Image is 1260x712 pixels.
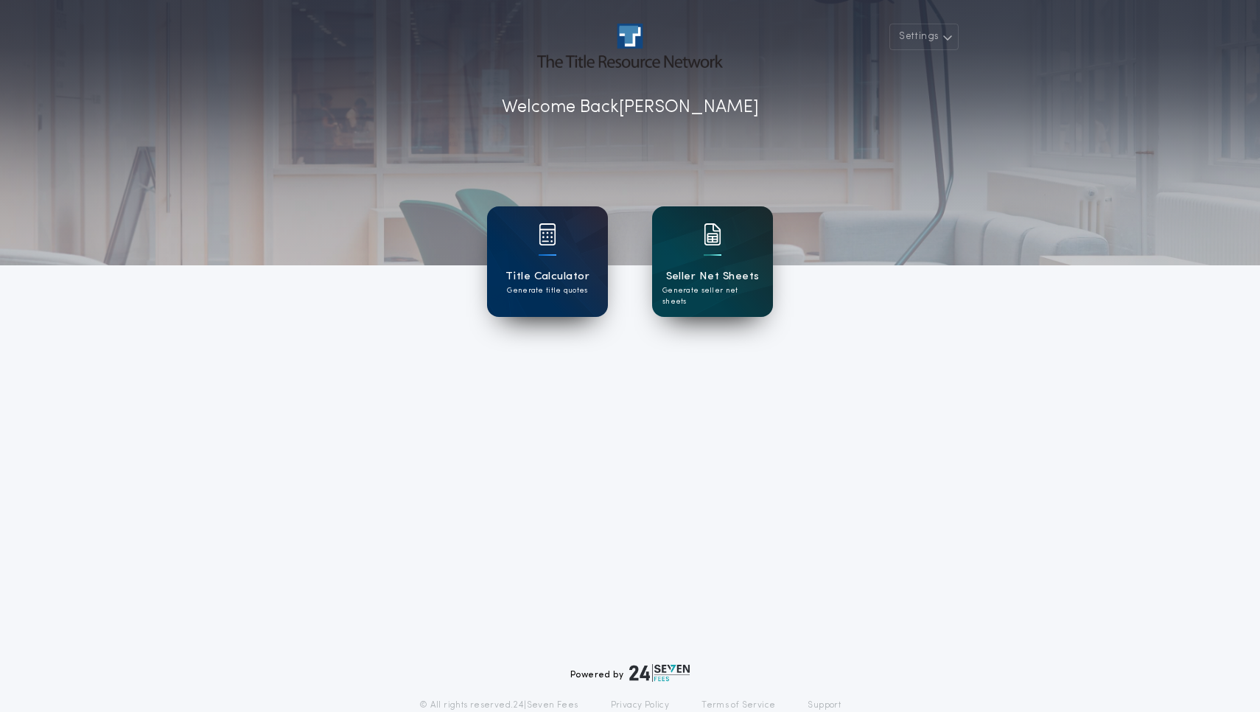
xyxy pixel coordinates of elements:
[808,699,841,711] a: Support
[629,664,690,682] img: logo
[704,223,721,245] img: card icon
[539,223,556,245] img: card icon
[487,206,608,317] a: card iconTitle CalculatorGenerate title quotes
[505,268,589,285] h1: Title Calculator
[507,285,587,296] p: Generate title quotes
[662,285,763,307] p: Generate seller net sheets
[570,664,690,682] div: Powered by
[502,94,759,121] p: Welcome Back [PERSON_NAME]
[537,24,723,68] img: account-logo
[652,206,773,317] a: card iconSeller Net SheetsGenerate seller net sheets
[611,699,670,711] a: Privacy Policy
[419,699,578,711] p: © All rights reserved. 24|Seven Fees
[889,24,959,50] button: Settings
[666,268,760,285] h1: Seller Net Sheets
[701,699,775,711] a: Terms of Service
